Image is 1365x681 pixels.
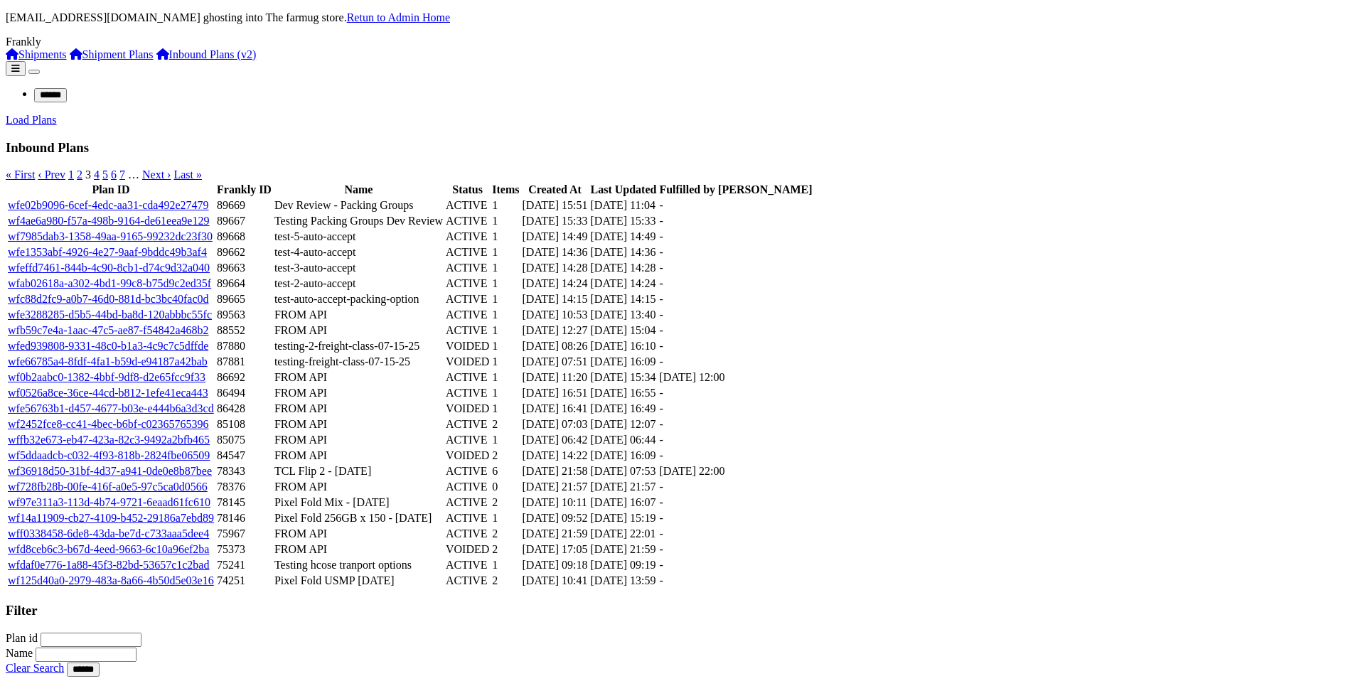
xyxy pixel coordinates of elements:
th: Status [445,183,490,197]
td: 2 [491,527,520,541]
a: Shipments [6,48,67,60]
td: 2 [491,417,520,431]
td: 75241 [216,558,272,572]
td: [DATE] 14:15 [590,292,658,306]
td: VOIDED [445,402,490,416]
td: 1 [491,386,520,400]
label: Plan id [6,632,38,644]
a: 2 [77,168,82,181]
a: 7 [119,168,125,181]
th: Items [491,183,520,197]
td: ACTIVE [445,417,490,431]
td: 78376 [216,480,272,494]
td: 1 [491,558,520,572]
td: 87881 [216,355,272,369]
a: wfe1353abf-4926-4e27-9aaf-9bddc49b3af4 [8,246,207,258]
a: 6 [111,168,117,181]
td: VOIDED [445,542,490,557]
td: [DATE] 16:07 [590,495,658,510]
td: [DATE] 16:09 [590,355,658,369]
td: FROM API [274,542,444,557]
td: testing-2-freight-class-07-15-25 [274,339,444,353]
a: wfe02b9096-6cef-4edc-aa31-cda492e27479 [8,199,209,211]
td: 75967 [216,527,272,541]
td: 0 [491,480,520,494]
td: [DATE] 10:53 [522,308,589,322]
td: testing-freight-class-07-15-25 [274,355,444,369]
td: 84547 [216,449,272,463]
td: 86692 [216,370,272,385]
a: « First [6,168,35,181]
td: 1 [491,214,520,228]
td: [DATE] 14:28 [522,261,589,275]
td: ACTIVE [445,214,490,228]
a: wf0b2aabc0-1382-4bbf-9df8-d2e65fcc9f33 [8,371,205,383]
td: 75373 [216,542,272,557]
button: Toggle navigation [28,70,40,74]
a: wffb32e673-eb47-423a-82c3-9492a2bfb465 [8,434,210,446]
a: wf2452fce8-cc41-4bec-b6bf-c02365765396 [8,418,209,430]
td: FROM API [274,480,444,494]
a: 1 [68,168,74,181]
td: 1 [491,261,520,275]
a: Load Plans [6,114,57,126]
a: Inbound Plans (v2) [156,48,257,60]
td: ACTIVE [445,198,490,213]
a: wf7985dab3-1358-49aa-9165-99232dc23f30 [8,230,213,242]
td: [DATE] 21:57 [590,480,658,494]
td: ACTIVE [445,277,490,291]
span: … [128,168,139,181]
td: ACTIVE [445,230,490,244]
td: - [658,402,813,416]
a: wf728fb28b-00fe-416f-a0e5-97c5ca0d0566 [8,481,208,493]
td: - [658,339,813,353]
td: ACTIVE [445,261,490,275]
td: - [658,355,813,369]
td: test-2-auto-accept [274,277,444,291]
td: [DATE] 15:33 [522,214,589,228]
td: 1 [491,402,520,416]
a: wfe3288285-d5b5-44bd-ba8d-120abbbc55fc [8,309,212,321]
td: ACTIVE [445,574,490,588]
a: 5 [102,168,108,181]
a: wfd8ceb6c3-b67d-4eed-9663-6c10a96ef2ba [8,543,209,555]
a: wf5ddaadcb-c032-4f93-818b-2824fbe06509 [8,449,210,461]
td: [DATE] 15:33 [590,214,658,228]
a: Shipment Plans [70,48,154,60]
td: - [658,261,813,275]
td: [DATE] 06:42 [522,433,589,447]
td: [DATE] 14:24 [590,277,658,291]
td: [DATE] 14:24 [522,277,589,291]
td: [DATE] 14:49 [522,230,589,244]
td: - [658,417,813,431]
td: [DATE] 12:07 [590,417,658,431]
td: 1 [491,292,520,306]
td: 1 [491,339,520,353]
td: [DATE] 12:00 [658,370,813,385]
p: [EMAIL_ADDRESS][DOMAIN_NAME] ghosting into The farmug store. [6,11,1359,24]
td: 78343 [216,464,272,478]
td: 1 [491,308,520,322]
th: Fulfilled by [PERSON_NAME] [658,183,813,197]
td: 1 [491,198,520,213]
a: wfe66785a4-8fdf-4fa1-b59d-e94187a42bab [8,355,208,368]
td: ACTIVE [445,558,490,572]
td: [DATE] 21:59 [522,527,589,541]
a: wf14a11909-cb27-4109-b452-29186a7ebd89 [8,512,214,524]
td: ACTIVE [445,480,490,494]
td: 89665 [216,292,272,306]
td: [DATE] 15:51 [522,198,589,213]
td: [DATE] 17:05 [522,542,589,557]
td: ACTIVE [445,308,490,322]
td: 74251 [216,574,272,588]
td: - [658,433,813,447]
td: 2 [491,449,520,463]
td: [DATE] 12:27 [522,323,589,338]
td: [DATE] 14:15 [522,292,589,306]
td: [DATE] 06:44 [590,433,658,447]
td: [DATE] 10:41 [522,574,589,588]
td: Pixel Fold Mix - [DATE] [274,495,444,510]
td: 78146 [216,511,272,525]
td: FROM API [274,433,444,447]
td: [DATE] 15:19 [590,511,658,525]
